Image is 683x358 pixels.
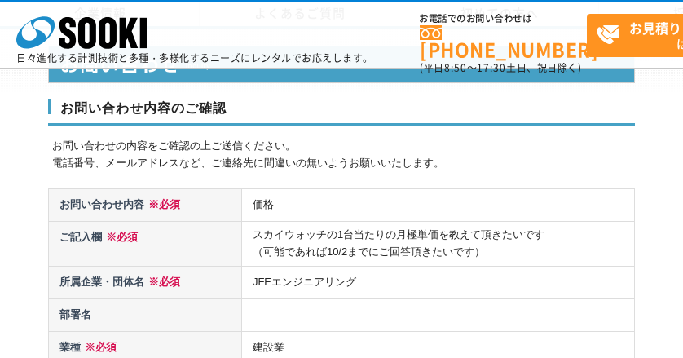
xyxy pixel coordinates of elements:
[144,276,180,288] span: ※必須
[420,60,581,75] span: (平日 ～ 土日、祝日除く)
[49,188,242,221] th: お問い合わせ内容
[49,299,242,332] th: 部署名
[241,267,634,299] td: JFEエンジニアリング
[241,188,634,221] td: 価格
[16,53,373,63] p: 日々進化する計測技術と多種・多様化するニーズにレンタルでお応えします。
[81,341,117,353] span: ※必須
[52,138,635,172] p: お問い合わせの内容をご確認の上ご送信ください。 電話番号、メールアドレスなど、ご連絡先に間違いの無いようお願いいたします。
[49,267,242,299] th: 所属企業・団体名
[49,221,242,267] th: ご記入欄
[420,14,587,24] span: お電話でのお問い合わせは
[102,231,138,243] span: ※必須
[444,60,467,75] span: 8:50
[241,221,634,267] td: スカイウォッチの1台当たりの月極単価を教えて頂きたいです （可能であれば10/2までにご回答頂きたいです）
[420,25,587,59] a: [PHONE_NUMBER]
[144,198,180,210] span: ※必須
[477,60,506,75] span: 17:30
[48,99,635,126] h3: お問い合わせ内容のご確認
